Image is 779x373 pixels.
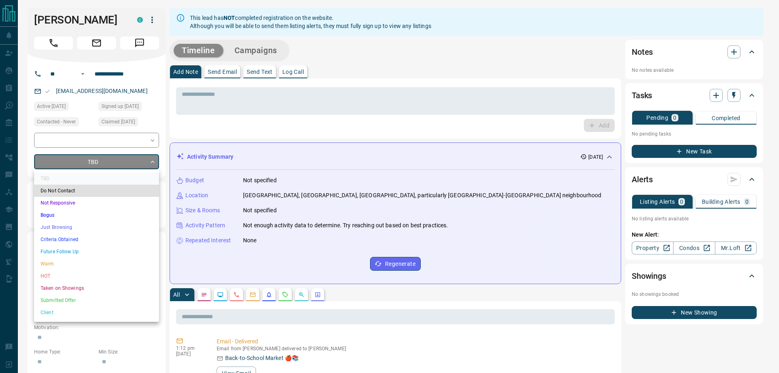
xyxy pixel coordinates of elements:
[34,221,159,233] li: Just Browsing
[34,209,159,221] li: Bogus
[34,282,159,294] li: Taken on Showings
[34,258,159,270] li: Warm
[34,270,159,282] li: HOT
[34,246,159,258] li: Future Follow Up
[34,306,159,319] li: Client
[34,294,159,306] li: Submitted Offer
[34,185,159,197] li: Do Not Contact
[34,197,159,209] li: Not Responsive
[34,233,159,246] li: Criteria Obtained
